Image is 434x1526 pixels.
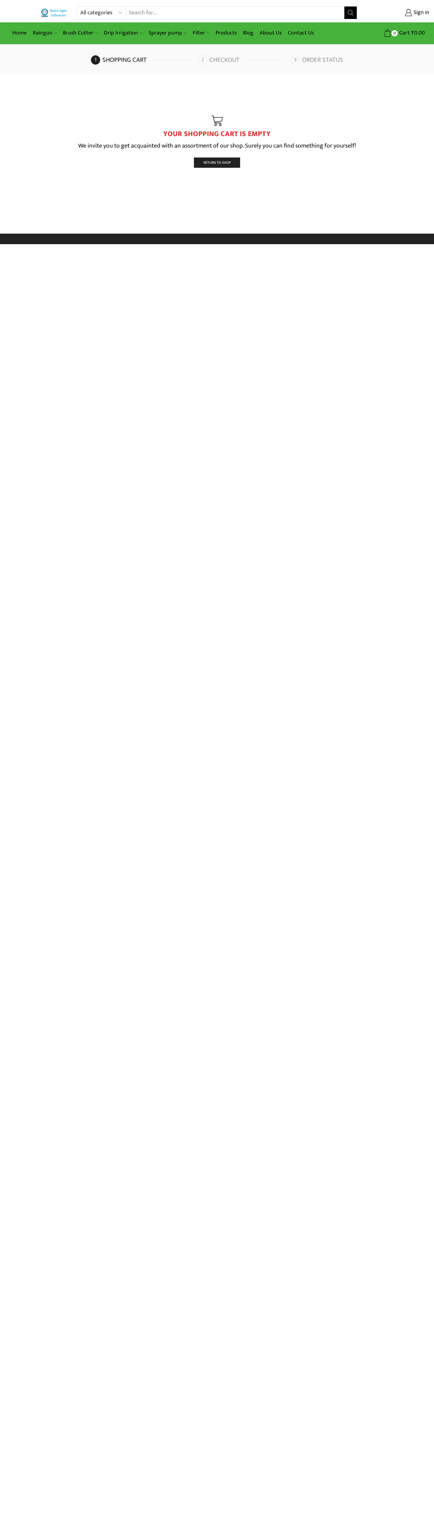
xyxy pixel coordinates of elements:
[103,26,149,41] a: Drip Irrigation
[262,26,291,41] a: About Us
[246,26,262,41] a: Blog
[9,26,30,41] a: Home
[410,29,413,38] span: ₹
[40,130,394,139] h1: YOUR SHOPPING CART IS EMPTY
[194,26,218,41] a: Filter
[149,26,194,41] a: Sprayer pump
[363,28,425,39] a: 0 Cart ₹0.00
[61,26,103,41] a: Brush Cutter
[218,26,246,41] a: Products
[344,7,357,19] button: Search button
[412,9,429,17] span: Sign in
[194,158,240,168] a: Return To Shop
[410,29,425,38] bdi: 0.00
[204,160,231,166] span: Return To Shop
[30,26,61,41] a: Raingun
[390,30,396,36] span: 0
[198,55,289,65] a: Checkout
[366,7,429,18] a: Sign in
[126,7,344,19] input: Search for...
[396,29,409,38] span: Cart
[40,141,394,151] p: We invite you to get acquainted with an assortment of our shop. Surely you can find something for...
[291,26,324,41] a: Contact Us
